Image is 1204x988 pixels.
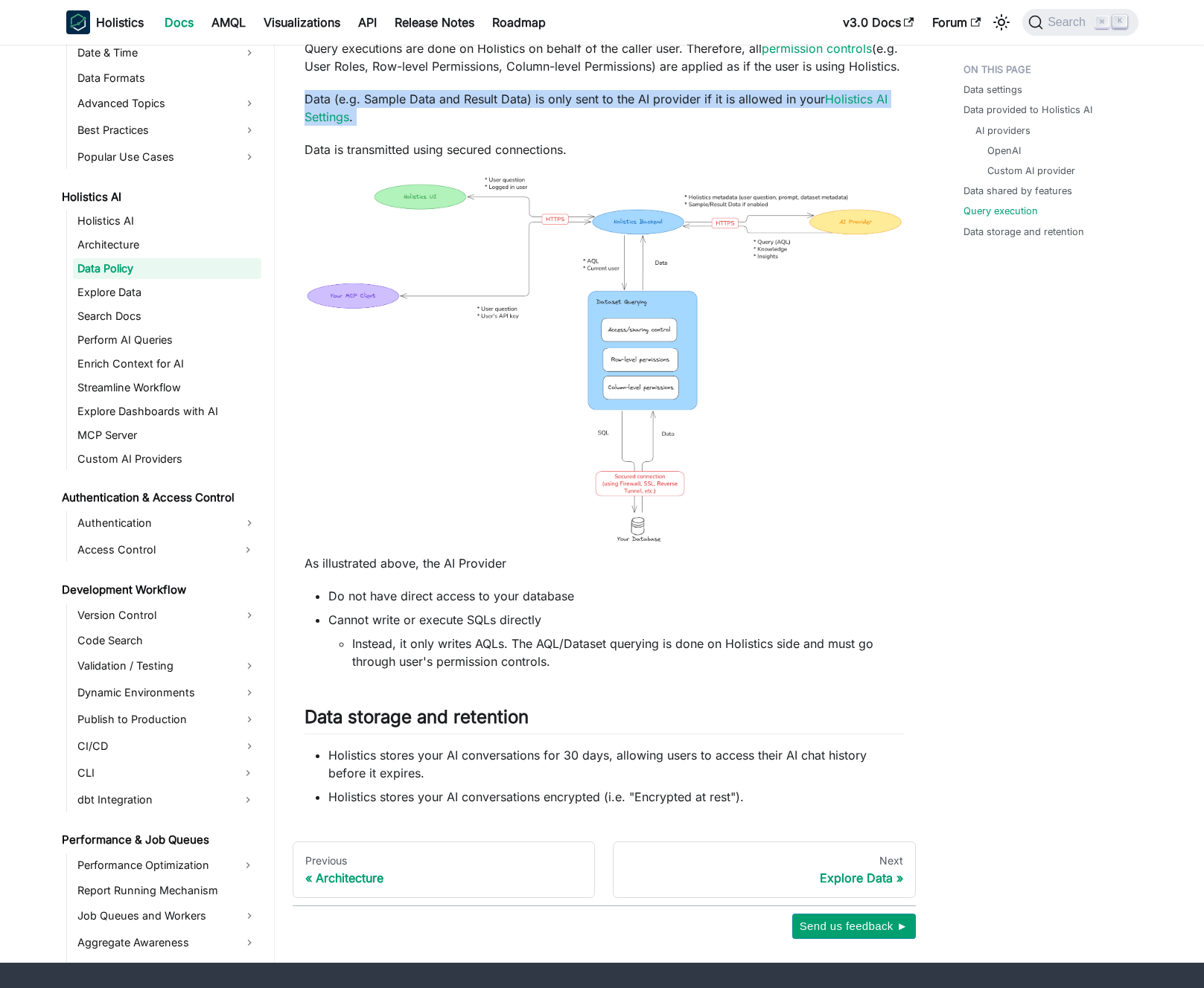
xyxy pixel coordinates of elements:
li: Cannot write or execute SQLs directly [328,611,904,670]
a: Data shared by features [963,184,1072,198]
div: Architecture [305,870,583,885]
a: Development Workflow [57,580,261,600]
div: Explore Data [625,870,903,885]
a: Performance & Job Queues [57,830,261,850]
a: Aggregate Awareness [73,931,261,955]
a: AI providers [975,123,1031,138]
kbd: K [1112,15,1127,28]
a: OpenAI [987,144,1021,158]
a: Search Docs [73,306,261,327]
a: Architecture [73,234,261,255]
a: Publish to Production [73,708,261,731]
a: Best Practices [73,118,261,142]
div: Next [625,854,903,867]
a: Perform AI Queries [73,330,261,350]
b: Holistics [96,13,144,31]
a: Explore Dashboards with AI [73,401,261,422]
a: Data provided to Holistics AI [963,103,1092,117]
span: Send us feedback ► [800,917,908,936]
nav: Docs sidebar [51,19,275,963]
a: Holistics AI [57,187,261,208]
a: Code Search [73,630,261,651]
li: Holistics stores your AI conversations encrypted (i.e. "Encrypted at rest"). [328,788,904,806]
li: Do not have direct access to your database [328,587,904,605]
a: PreviousArchitecture [293,841,596,898]
a: Performance Optimization [73,853,235,877]
a: CI/CD [73,734,261,758]
button: Expand sidebar category 'Performance Optimization' [235,853,261,877]
img: Holistics [66,10,90,34]
a: Custom AI provider [987,164,1075,178]
a: Access Control [73,538,235,562]
a: Validation / Testing [73,654,261,678]
a: Report Running Mechanism [73,880,261,901]
div: Previous [305,854,583,867]
nav: Docs pages [293,841,916,898]
button: Expand sidebar category 'CLI' [235,761,261,785]
a: Dynamic Environments [73,681,261,705]
li: Instead, it only writes AQLs. The AQL/Dataset querying is done on Holistics side and must go thro... [352,635,904,670]
a: Date & Time [73,41,261,65]
a: API [349,10,386,34]
kbd: ⌘ [1095,16,1109,29]
a: Release Notes [386,10,483,34]
a: permission controls [762,41,872,56]
a: Holistics AI [73,211,261,231]
a: Visualizations [255,10,349,34]
a: Holistics AI Settings [305,92,888,124]
a: Docs [156,10,203,34]
h2: Data storage and retention [305,706,904,734]
a: MCP Server [73,425,261,446]
a: v3.0 Docs [834,10,923,34]
a: CLI [73,761,235,785]
button: Send us feedback ► [792,914,916,939]
a: Query execution [963,204,1038,218]
p: Query executions are done on Holistics on behalf of the caller user. Therefore, all (e.g. User Ro... [305,39,904,75]
a: Explore Data [73,282,261,303]
a: Enrich Context for AI [73,353,261,374]
a: Data Caching [73,957,261,978]
a: Authentication & Access Control [57,487,261,508]
p: Data (e.g. Sample Data and Result Data) is only sent to the AI provider if it is allowed in your . [305,90,904,126]
p: As illustrated above, the AI Provider [305,554,904,572]
a: Popular Use Cases [73,145,261,169]
a: NextExplore Data [613,841,916,898]
a: Job Queues and Workers [73,904,261,928]
a: Forum [923,10,990,34]
button: Search (Command+K) [1022,9,1138,36]
li: Holistics stores your AI conversations for 30 days, allowing users to access their AI chat histor... [328,746,904,782]
a: Advanced Topics [73,92,261,115]
a: AMQL [203,10,255,34]
a: Data Policy [73,258,261,279]
button: Switch between dark and light mode (currently light mode) [990,10,1013,34]
a: Streamline Workflow [73,377,261,398]
a: Authentication [73,511,261,535]
button: Expand sidebar category 'Access Control' [235,538,261,562]
a: Data settings [963,83,1022,97]
a: Version Control [73,603,261,627]
a: Data Formats [73,68,261,89]
a: dbt Integration [73,788,235,812]
a: Data storage and retention [963,225,1084,239]
p: Data is transmitted using secured connections. [305,141,904,158]
a: Roadmap [483,10,555,34]
span: Search [1043,16,1095,29]
button: Expand sidebar category 'dbt Integration' [235,788,261,812]
img: ai-query-execution-flow2 [305,173,904,550]
a: Custom AI Providers [73,449,261,469]
a: HolisticsHolistics [66,10,144,34]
